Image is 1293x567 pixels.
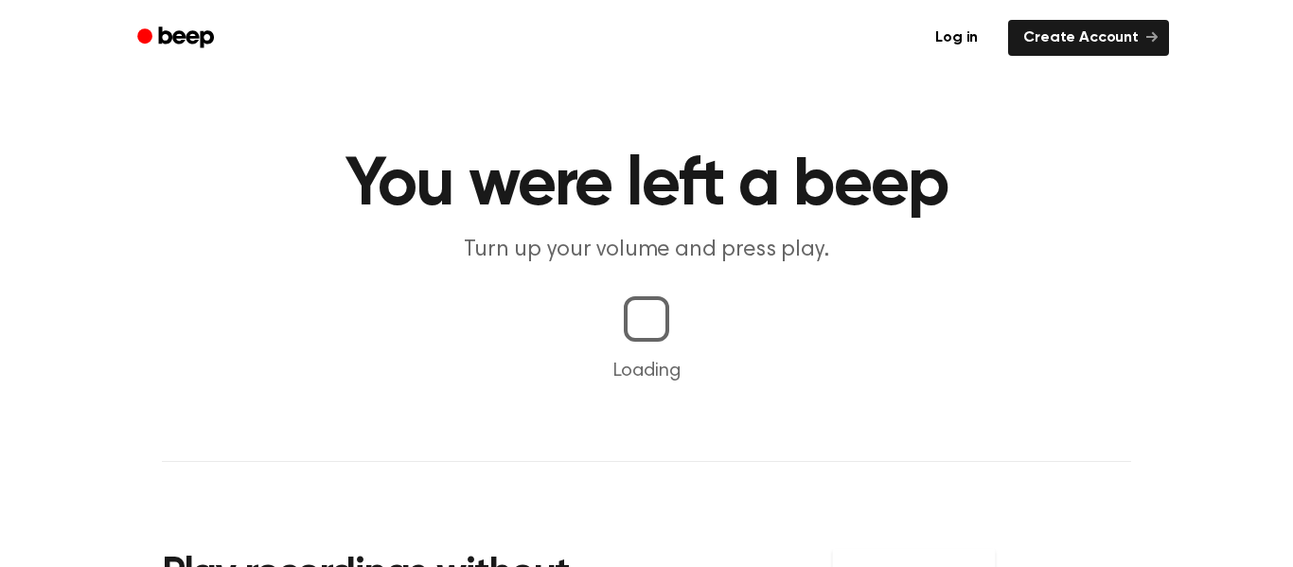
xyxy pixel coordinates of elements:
[283,235,1010,266] p: Turn up your volume and press play.
[1008,20,1169,56] a: Create Account
[124,20,231,57] a: Beep
[23,357,1270,385] p: Loading
[916,16,997,60] a: Log in
[162,151,1131,220] h1: You were left a beep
